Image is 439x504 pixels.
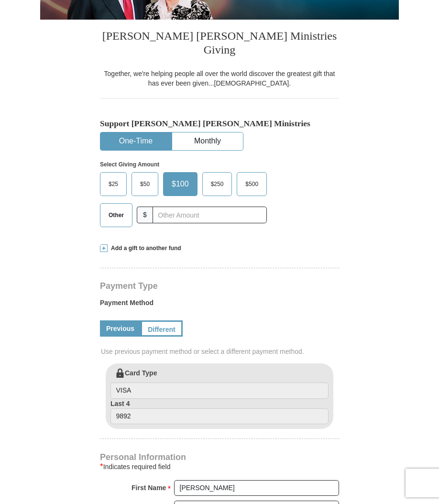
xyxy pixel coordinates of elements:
[100,298,339,312] label: Payment Method
[241,177,263,191] span: $500
[110,408,329,425] input: Last 4
[141,320,183,337] a: Different
[100,119,339,129] h5: Support [PERSON_NAME] [PERSON_NAME] Ministries
[104,208,129,222] span: Other
[101,347,340,356] span: Use previous payment method or select a different payment method.
[110,399,329,425] label: Last 4
[100,132,171,150] button: One-Time
[100,320,141,337] a: Previous
[167,177,194,191] span: $100
[100,69,339,88] div: Together, we're helping people all over the world discover the greatest gift that has ever been g...
[137,207,153,223] span: $
[206,177,229,191] span: $250
[104,177,123,191] span: $25
[135,177,154,191] span: $50
[100,20,339,69] h3: [PERSON_NAME] [PERSON_NAME] Ministries Giving
[110,383,329,399] input: Card Type
[172,132,243,150] button: Monthly
[110,368,329,399] label: Card Type
[100,461,339,472] div: Indicates required field
[108,244,181,252] span: Add a gift to another fund
[100,161,159,168] strong: Select Giving Amount
[100,453,339,461] h4: Personal Information
[100,282,339,290] h4: Payment Type
[132,481,166,494] strong: First Name
[153,207,267,223] input: Other Amount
